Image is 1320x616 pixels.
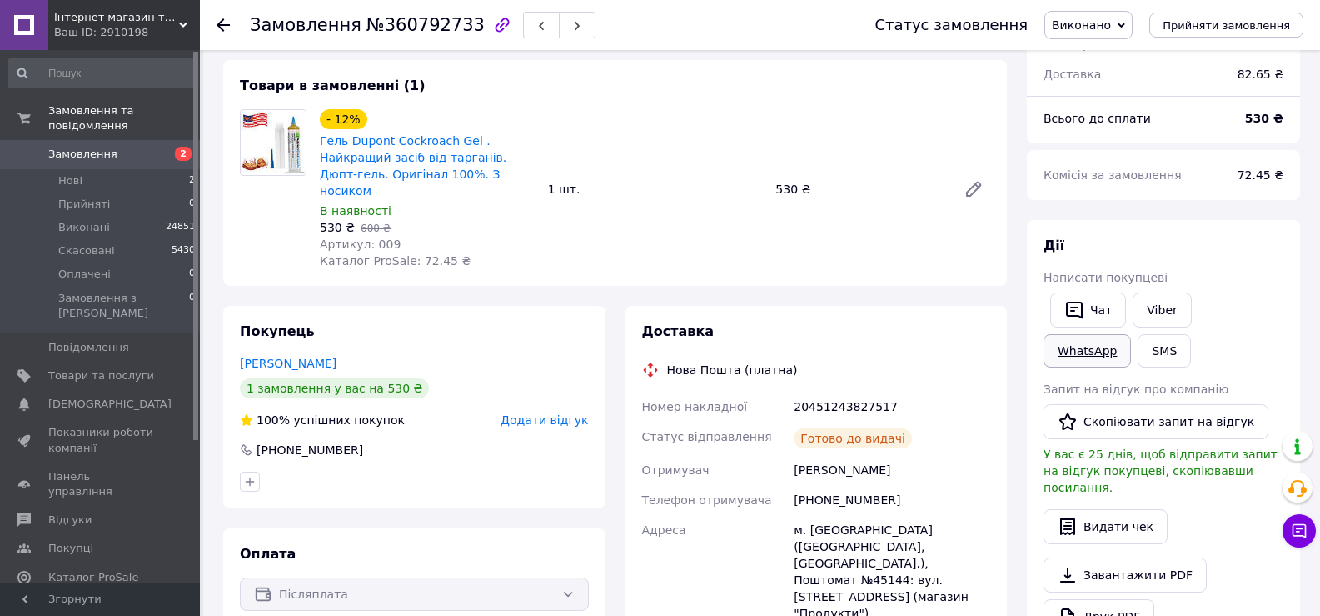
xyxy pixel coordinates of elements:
input: Пошук [8,58,197,88]
span: Каталог ProSale: 72.45 ₴ [320,254,471,268]
span: Замовлення та повідомлення [48,103,200,133]
div: успішних покупок [240,412,405,428]
span: Дії [1044,238,1064,253]
span: Адреса [642,523,686,537]
button: Чат з покупцем [1283,514,1316,548]
button: Скопіювати запит на відгук [1044,404,1268,439]
span: Нові [58,173,82,188]
span: Оплата [240,546,296,562]
span: Отримувач [642,463,710,477]
a: Viber [1133,293,1191,328]
button: SMS [1138,334,1191,368]
span: Замовлення [250,15,361,35]
span: Виконано [1052,18,1111,32]
span: Скасовані [58,243,115,258]
div: Повернутися назад [217,17,230,33]
span: Відгуки [48,513,92,528]
div: 1 шт. [541,178,770,201]
span: 100% [257,413,290,427]
span: Покупці [48,541,93,556]
span: Комісія за замовлення [1044,168,1182,182]
a: WhatsApp [1044,334,1131,368]
span: №360792733 [366,15,485,35]
button: Прийняти замовлення [1149,13,1303,38]
div: 82.65 ₴ [1228,56,1293,93]
span: 600 ₴ [361,223,391,234]
span: Замовлення [48,147,117,162]
button: Чат [1050,293,1126,328]
span: Номер накладної [642,400,748,413]
span: 2 [175,147,192,161]
span: 0 [189,267,195,282]
span: 24851 [166,220,195,235]
a: Редагувати [957,173,990,206]
span: Запит на відгук про компанію [1044,383,1228,396]
span: Додати відгук [501,413,588,427]
span: Показники роботи компанії [48,425,154,455]
span: 72.45 ₴ [1238,168,1283,182]
span: Прийняти замовлення [1163,19,1290,32]
img: Гель Dupont Cockroach Gel . Найкращий засіб від тарганів. Дюпт-гель. Оригінал 100%. З носиком [241,110,306,175]
span: 5430 [172,243,195,258]
div: Ваш ID: 2910198 [54,25,200,40]
span: У вас є 25 днів, щоб відправити запит на відгук покупцеві, скопіювавши посилання. [1044,448,1278,494]
div: [PHONE_NUMBER] [790,485,994,515]
div: - 12% [320,109,367,129]
span: Каталог ProSale [48,570,138,585]
span: Панель управління [48,469,154,499]
div: Нова Пошта (платна) [663,362,802,378]
span: 2 [189,173,195,188]
button: Видати чек [1044,509,1168,544]
span: 0 [189,291,195,321]
span: 0 [189,197,195,212]
a: Гель Dupont Cockroach Gel . Найкращий засіб від тарганів. Дюпт-гель. Оригінал 100%. З носиком [320,134,506,198]
span: В наявності [320,204,391,218]
span: Доставка [1044,68,1101,81]
span: Покупець [240,323,315,339]
div: Готово до видачі [794,428,912,448]
a: [PERSON_NAME] [240,357,336,370]
span: Телефон отримувача [642,493,772,507]
span: Прийняті [58,197,110,212]
a: Завантажити PDF [1044,558,1207,593]
b: 530 ₴ [1245,112,1283,125]
div: 20451243827517 [790,392,994,422]
span: Товари в замовленні (1) [240,78,426,93]
div: Статус замовлення [874,17,1028,33]
span: Написати покупцеві [1044,271,1168,284]
span: 1 товар [1044,38,1090,51]
span: [DEMOGRAPHIC_DATA] [48,397,172,412]
span: Виконані [58,220,110,235]
div: 530 ₴ [769,178,950,201]
span: Оплачені [58,267,111,282]
span: Повідомлення [48,340,129,355]
span: Товари та послуги [48,368,154,383]
div: [PERSON_NAME] [790,455,994,485]
span: 530 ₴ [320,221,355,234]
span: Статус відправлення [642,430,772,443]
div: [PHONE_NUMBER] [255,442,365,458]
span: Інтернет магазин товаров з США "Dez-Express". Advion [54,10,179,25]
span: Всього до сплати [1044,112,1151,125]
span: Замовлення з [PERSON_NAME] [58,291,189,321]
span: Доставка [642,323,715,339]
span: Артикул: 009 [320,238,401,251]
div: 1 замовлення у вас на 530 ₴ [240,378,429,398]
